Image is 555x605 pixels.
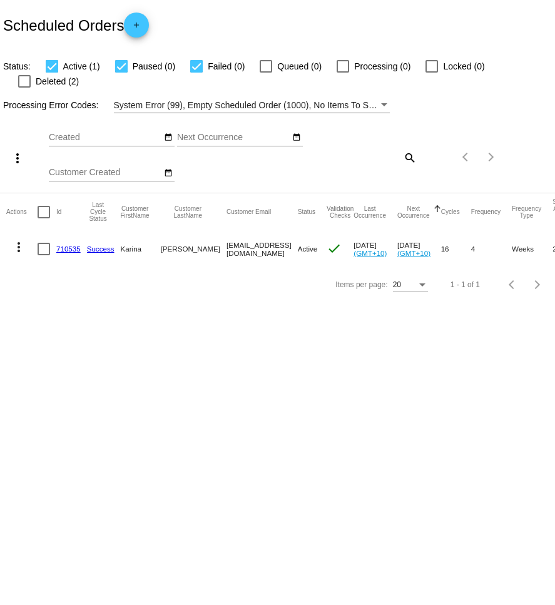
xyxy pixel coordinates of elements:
a: (GMT+10) [397,249,430,257]
span: Deleted (2) [36,74,79,89]
mat-select: Filter by Processing Error Codes [114,98,390,113]
mat-icon: more_vert [11,240,26,255]
mat-cell: [DATE] [354,231,397,267]
mat-icon: check [327,241,342,256]
mat-icon: date_range [292,133,301,143]
button: Change sorting for Cycles [441,208,460,216]
span: Active (1) [63,59,100,74]
button: Change sorting for Id [56,208,61,216]
a: 710535 [56,245,81,253]
span: Queued (0) [277,59,322,74]
button: Change sorting for FrequencyType [512,205,541,219]
button: Next page [525,272,550,297]
mat-header-cell: Validation Checks [327,193,354,231]
mat-icon: add [129,21,144,36]
span: Locked (0) [443,59,484,74]
mat-cell: [PERSON_NAME] [161,231,227,267]
button: Change sorting for Status [298,208,315,216]
input: Customer Created [49,168,161,178]
button: Change sorting for CustomerLastName [161,205,215,219]
div: Items per page: [335,280,387,289]
input: Next Occurrence [177,133,290,143]
mat-icon: date_range [164,168,173,178]
mat-icon: more_vert [10,151,25,166]
mat-cell: Karina [121,231,161,267]
mat-cell: 16 [441,231,471,267]
mat-cell: Weeks [512,231,552,267]
span: Processing Error Codes: [3,100,99,110]
mat-header-cell: Actions [6,193,38,231]
button: Change sorting for NextOccurrenceUtc [397,205,430,219]
button: Previous page [500,272,525,297]
span: Paused (0) [133,59,175,74]
mat-select: Items per page: [393,281,428,290]
span: Active [298,245,318,253]
mat-cell: [EMAIL_ADDRESS][DOMAIN_NAME] [227,231,298,267]
mat-cell: 4 [471,231,512,267]
button: Change sorting for CustomerEmail [227,208,271,216]
div: 1 - 1 of 1 [451,280,480,289]
mat-icon: date_range [164,133,173,143]
span: 20 [393,280,401,289]
button: Previous page [454,145,479,170]
input: Created [49,133,161,143]
button: Change sorting for LastProcessingCycleId [87,201,109,222]
a: (GMT+10) [354,249,387,257]
mat-icon: search [402,148,417,167]
span: Processing (0) [354,59,410,74]
a: Success [87,245,115,253]
button: Next page [479,145,504,170]
mat-cell: [DATE] [397,231,441,267]
button: Change sorting for CustomerFirstName [121,205,150,219]
h2: Scheduled Orders [3,13,149,38]
span: Status: [3,61,31,71]
button: Change sorting for Frequency [471,208,501,216]
button: Change sorting for LastOccurrenceUtc [354,205,386,219]
span: Failed (0) [208,59,245,74]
